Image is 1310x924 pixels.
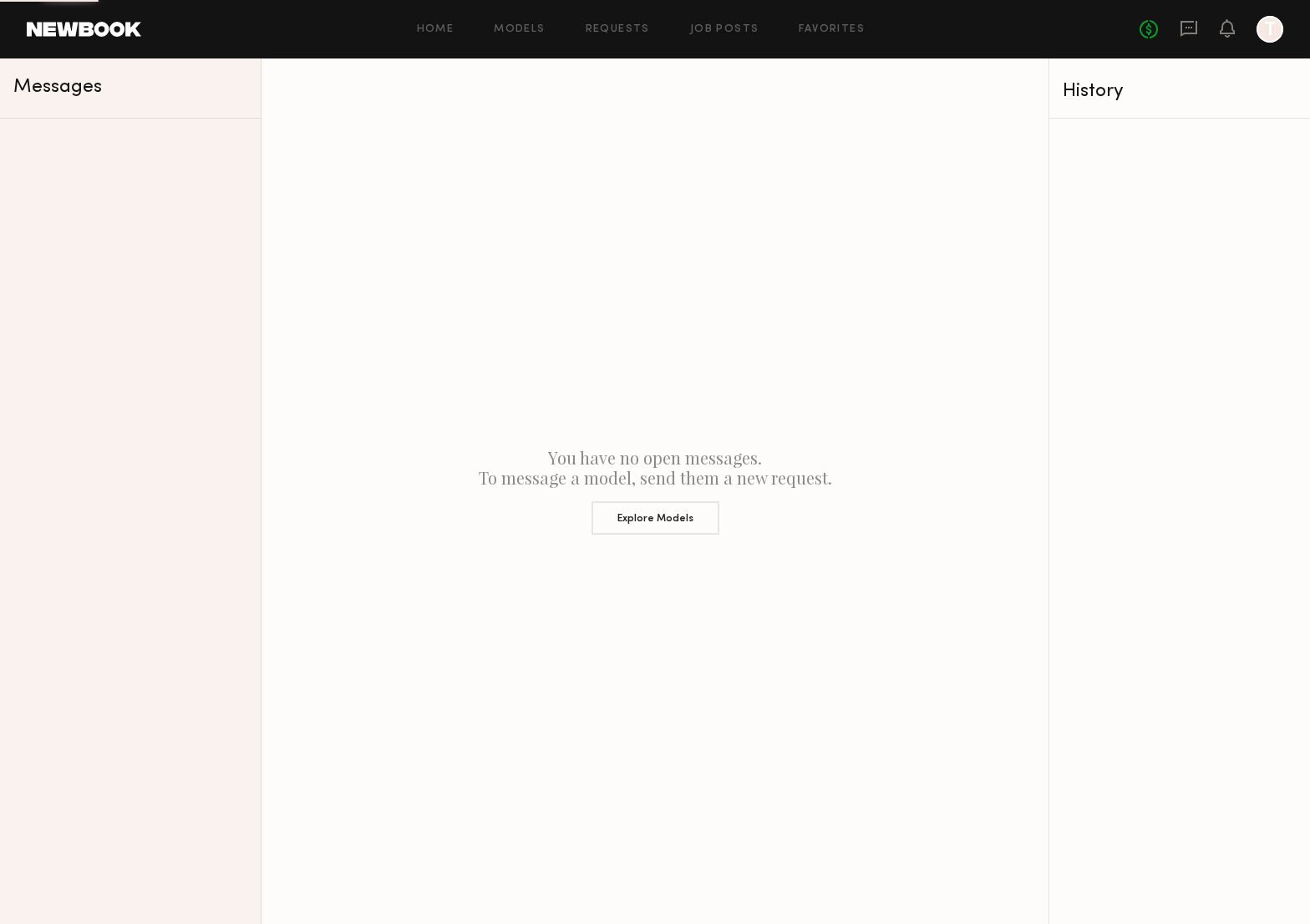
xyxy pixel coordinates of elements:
[1063,82,1297,101] div: History
[417,24,454,35] a: Home
[690,24,759,35] a: Job Posts
[13,78,102,97] span: Messages
[261,58,1049,924] div: You have no open messages. To message a model, send them a new request.
[494,24,545,35] a: Models
[275,488,1035,535] a: Explore Models
[592,501,719,535] button: Explore Models
[586,24,650,35] a: Requests
[799,24,865,35] a: Favorites
[1257,16,1283,43] a: T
